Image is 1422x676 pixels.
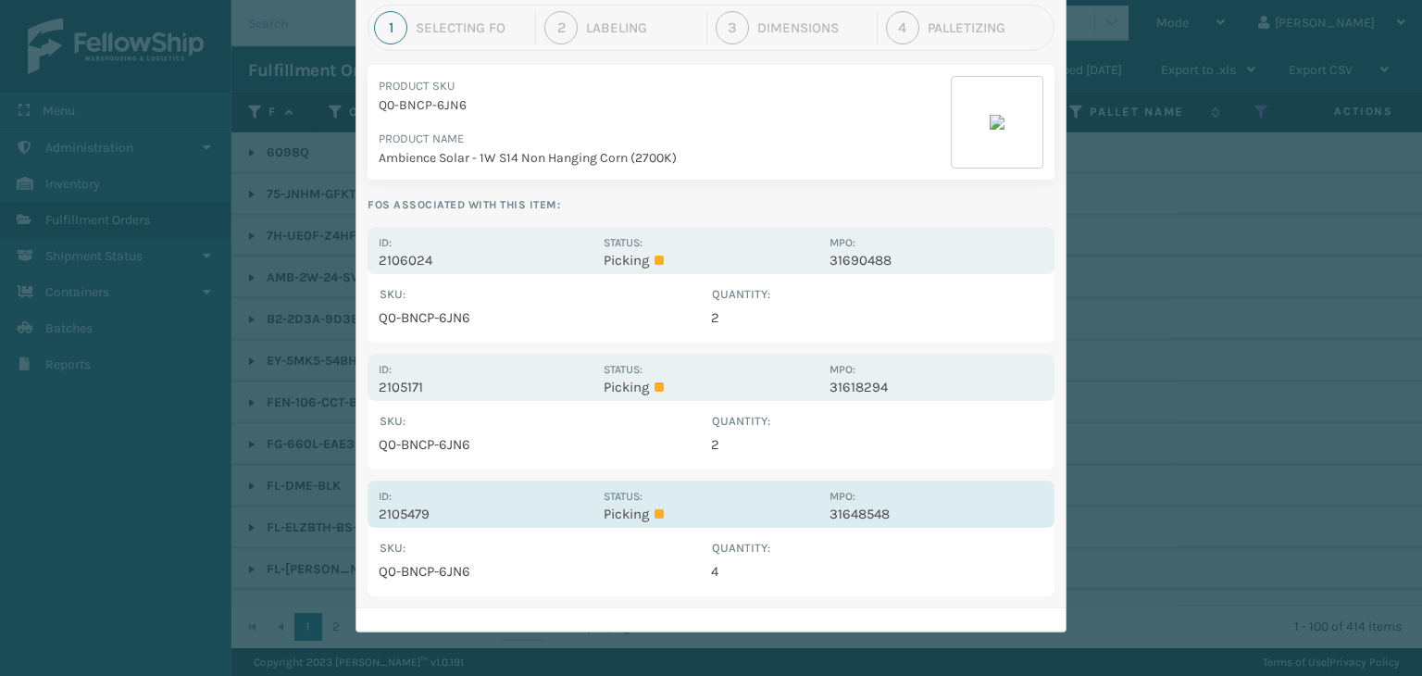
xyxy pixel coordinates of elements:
div: 2 [544,11,578,44]
p: Picking [604,379,817,395]
p: Picking [604,506,817,522]
p: 31690488 [829,252,1043,269]
img: 51104088640_40f294f443_o-scaled-700x700.jpg [990,115,1004,130]
label: Id: [379,363,392,376]
th: SKU : [379,412,711,431]
label: Status: [604,490,642,503]
td: 2 [711,304,1043,332]
label: FOs associated with this item: [368,194,1054,216]
p: 31648548 [829,506,1043,522]
label: Id: [379,490,392,503]
th: SKU : [379,539,711,557]
p: Ambience Solar - 1W S14 Non Hanging Corn (2700K) [379,148,951,168]
th: Quantity : [711,285,1043,304]
label: Product Name [379,131,464,145]
label: Id: [379,236,392,249]
p: 2105171 [379,379,592,395]
td: Q0-BNCP-6JN6 [379,304,711,332]
label: MPO: [829,363,855,376]
th: SKU : [379,285,711,304]
label: MPO: [829,236,855,249]
div: 4 [886,11,919,44]
td: Q0-BNCP-6JN6 [379,557,711,585]
p: Q0-BNCP-6JN6 [379,95,951,115]
div: Palletizing [928,19,1048,36]
td: Q0-BNCP-6JN6 [379,431,711,458]
label: Product Sku [379,79,455,93]
td: 4 [711,557,1043,585]
p: Picking [604,252,817,269]
div: 1 [374,11,407,44]
div: 3 [716,11,749,44]
p: 2106024 [379,252,592,269]
div: Labeling [586,19,697,36]
p: 31618294 [829,379,1043,395]
th: Quantity : [711,539,1043,557]
td: 2 [711,431,1043,458]
label: MPO: [829,490,855,503]
div: Selecting FO [416,19,527,36]
th: Quantity : [711,412,1043,431]
label: Status: [604,236,642,249]
p: 2105479 [379,506,592,522]
div: Dimensions [757,19,868,36]
label: Status: [604,363,642,376]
